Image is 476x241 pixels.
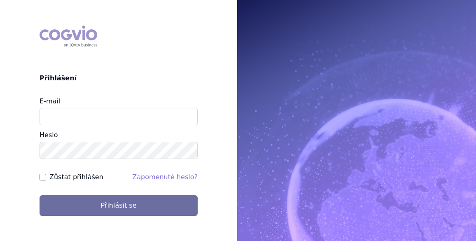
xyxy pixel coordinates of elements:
div: COGVIO [40,26,97,47]
label: Zůstat přihlášen [49,172,103,182]
button: Přihlásit se [40,195,198,216]
label: E-mail [40,97,60,105]
h2: Přihlášení [40,73,198,83]
label: Heslo [40,131,58,139]
a: Zapomenuté heslo? [132,173,198,181]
